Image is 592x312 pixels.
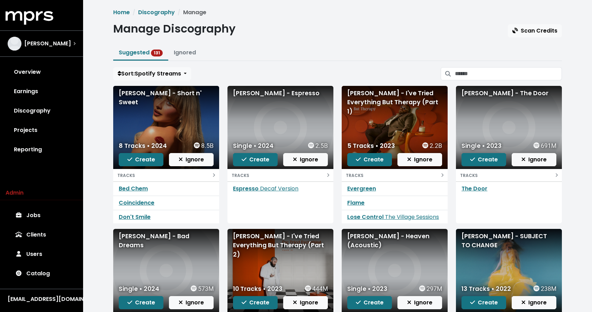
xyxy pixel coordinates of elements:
[8,295,75,303] div: [EMAIL_ADDRESS][DOMAIN_NAME]
[6,225,78,244] a: Clients
[232,172,249,178] small: TRACKS
[227,169,333,181] button: TRACKS
[407,155,432,163] span: Ignore
[119,213,151,221] a: Don't Smile
[347,199,365,207] a: Flame
[113,169,219,181] button: TRACKS
[305,284,328,293] div: 444M
[233,284,282,293] div: 10 Tracks • 2023
[138,8,175,16] a: Discography
[119,89,214,107] div: [PERSON_NAME] - Short n' Sweet
[233,185,298,193] a: Espresso Decaf Version
[461,153,506,166] button: Create
[293,298,318,306] span: Ignore
[533,141,556,150] div: 691M
[113,8,562,17] nav: breadcrumb
[397,153,442,166] button: Ignore
[194,141,214,150] div: 8.5B
[6,82,78,101] a: Earnings
[119,48,163,56] a: Suggested 131
[6,62,78,82] a: Overview
[347,232,442,250] div: [PERSON_NAME] - Heaven (Acoustic)
[346,172,364,178] small: TRACKS
[385,213,439,221] span: The Village Sessions
[6,121,78,140] a: Projects
[119,153,163,166] button: Create
[308,141,328,150] div: 2.5B
[470,298,498,306] span: Create
[6,140,78,159] a: Reporting
[419,284,442,293] div: 297M
[461,232,556,250] div: [PERSON_NAME] - SUBJECT TO CHANGE
[283,296,328,309] button: Ignore
[127,155,155,163] span: Create
[233,89,328,98] div: [PERSON_NAME] - Espresso
[521,298,547,306] span: Ignore
[397,296,442,309] button: Ignore
[174,48,196,56] a: Ignored
[6,206,78,225] a: Jobs
[508,24,562,37] button: Scan Credits
[347,185,376,193] a: Evergreen
[117,172,135,178] small: TRACKS
[113,8,130,16] a: Home
[191,284,214,293] div: 573M
[342,169,448,181] button: TRACKS
[119,284,159,293] div: Single • 2024
[127,298,155,306] span: Create
[233,141,273,150] div: Single • 2024
[347,153,392,166] button: Create
[512,153,556,166] button: Ignore
[456,169,562,181] button: TRACKS
[242,155,269,163] span: Create
[233,153,278,166] button: Create
[407,298,432,306] span: Ignore
[6,14,53,21] a: mprs logo
[113,22,235,35] h1: Manage Discography
[422,141,442,150] div: 2.2B
[347,284,387,293] div: Single • 2023
[6,244,78,264] a: Users
[260,185,298,193] span: Decaf Version
[293,155,318,163] span: Ignore
[233,296,278,309] button: Create
[119,296,163,309] button: Create
[242,298,269,306] span: Create
[151,50,163,56] span: 131
[533,284,556,293] div: 238M
[356,155,384,163] span: Create
[119,141,167,150] div: 8 Tracks • 2024
[347,296,392,309] button: Create
[461,185,487,193] a: The Door
[512,27,557,35] span: Scan Credits
[179,155,204,163] span: Ignore
[461,296,506,309] button: Create
[118,70,181,78] span: Sort: Spotify Streams
[6,295,78,304] button: [EMAIL_ADDRESS][DOMAIN_NAME]
[347,213,439,221] a: Lose Control The Village Sessions
[8,37,21,51] img: The selected account / producer
[169,153,214,166] button: Ignore
[455,67,562,80] input: Search suggested projects
[347,89,442,116] div: [PERSON_NAME] - I've Tried Everything But Therapy (Part 1)
[119,199,154,207] a: Coincidence
[113,67,191,80] button: Sort:Spotify Streams
[521,155,547,163] span: Ignore
[24,39,71,48] span: [PERSON_NAME]
[356,298,384,306] span: Create
[175,8,206,17] li: Manage
[6,101,78,121] a: Discography
[233,232,328,259] div: [PERSON_NAME] - I've Tried Everything But Therapy (Part 2)
[512,296,556,309] button: Ignore
[470,155,498,163] span: Create
[461,89,556,98] div: [PERSON_NAME] - The Door
[179,298,204,306] span: Ignore
[460,172,478,178] small: TRACKS
[461,141,502,150] div: Single • 2023
[347,141,395,150] div: 5 Tracks • 2023
[119,232,214,250] div: [PERSON_NAME] - Bad Dreams
[283,153,328,166] button: Ignore
[461,284,511,293] div: 13 Tracks • 2022
[169,296,214,309] button: Ignore
[6,264,78,283] a: Catalog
